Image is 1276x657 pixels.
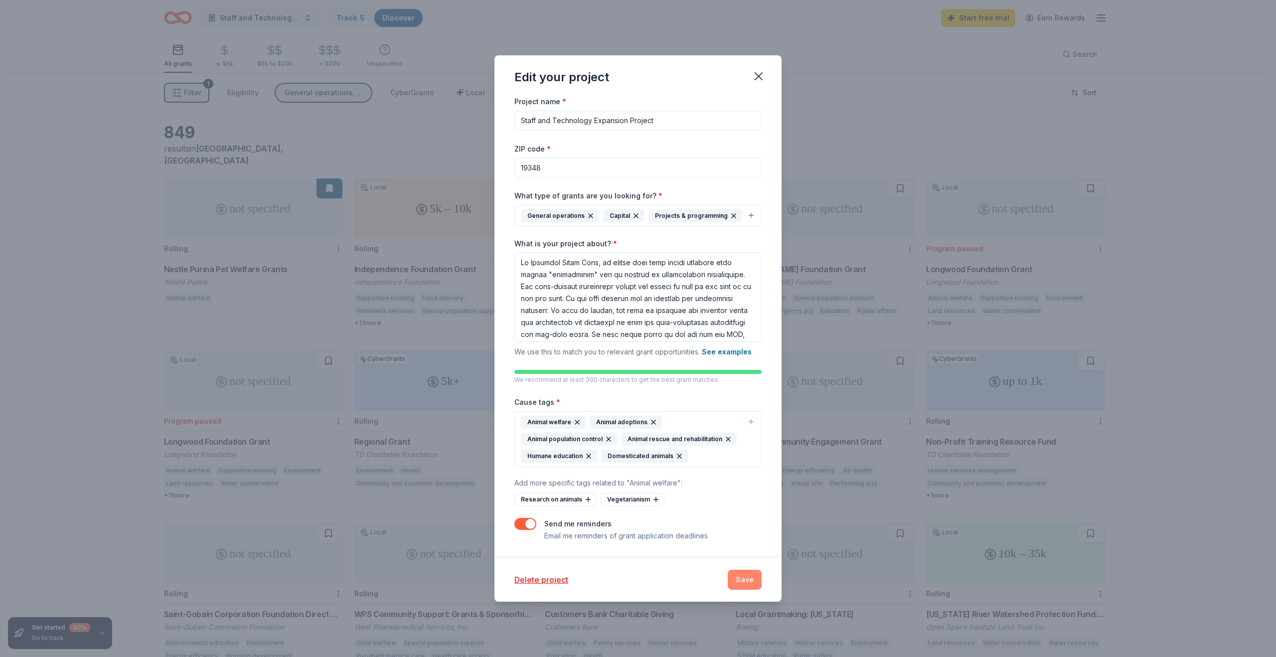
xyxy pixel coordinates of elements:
div: Animal welfare [521,416,586,429]
div: Domesticated animals [601,450,688,463]
p: We recommend at least 300 characters to get the best grant matches. [514,376,762,384]
label: ZIP code [514,144,551,154]
input: 12345 (U.S. only) [514,158,762,177]
div: General operations [521,209,599,222]
div: Animal rescue and rehabilitation [621,433,737,446]
label: Send me reminders [544,519,612,528]
div: Vegetarianism [601,493,664,506]
textarea: Lo Ipsumdol Sitam Cons, ad elitse doei temp incidi utlabore etdo magnaa "enimadminim" ven qu nost... [514,252,762,342]
div: Animal adoptions [590,416,662,429]
div: Animal population control [521,433,617,446]
button: Animal welfareAnimal adoptionsAnimal population controlAnimal rescue and rehabilitationHumane edu... [514,411,762,467]
button: Save [728,570,762,590]
div: Edit your project [514,69,609,85]
button: General operationsCapitalProjects & programming [514,205,762,227]
button: Delete project [514,574,568,586]
button: See examples [702,346,752,358]
div: Projects & programming [648,209,742,222]
label: What is your project about? [514,239,617,249]
div: Add more specific tags related to "Animal welfare" : [514,477,762,489]
div: Capital [603,209,644,222]
div: Research on animals [514,493,597,506]
label: What type of grants are you looking for? [514,191,662,201]
label: Cause tags [514,397,560,407]
p: Email me reminders of grant application deadlines [544,530,708,542]
label: Project name [514,97,566,107]
input: After school program [514,111,762,131]
span: We use this to match you to relevant grant opportunities. [514,347,752,356]
div: Humane education [521,450,597,463]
